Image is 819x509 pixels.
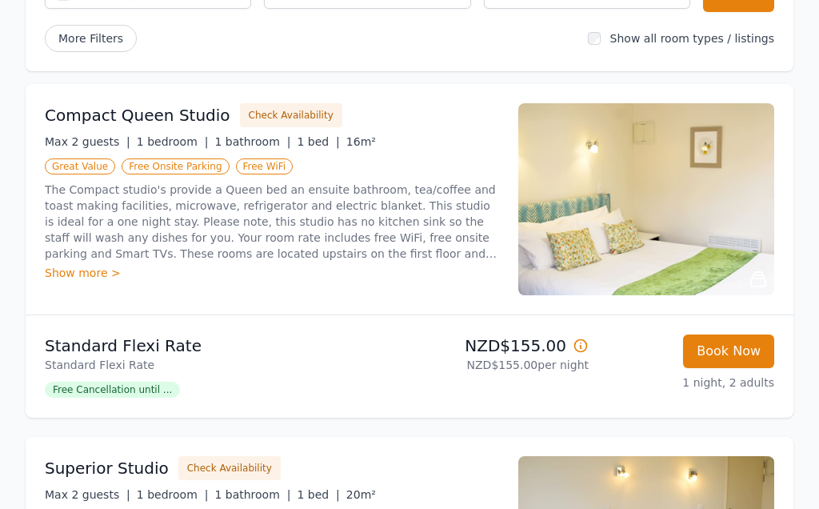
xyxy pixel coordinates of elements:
button: Book Now [683,335,774,369]
p: NZD$155.00 per night [416,358,589,374]
h3: Superior Studio [45,458,169,480]
p: NZD$155.00 [416,335,589,358]
h3: Compact Queen Studio [45,105,230,127]
span: Free Onsite Parking [122,159,229,175]
span: Free WiFi [236,159,294,175]
span: 1 bathroom | [214,136,290,149]
span: 1 bathroom | [214,489,290,502]
p: Standard Flexi Rate [45,358,403,374]
p: Standard Flexi Rate [45,335,403,358]
p: 1 night, 2 adults [601,375,774,391]
span: 1 bed | [297,489,339,502]
span: 1 bedroom | [137,136,209,149]
span: Max 2 guests | [45,136,130,149]
p: The Compact studio's provide a Queen bed an ensuite bathroom, tea/coffee and toast making facilit... [45,182,499,263]
span: 1 bedroom | [137,489,209,502]
button: Check Availability [240,104,342,128]
label: Show all room types / listings [610,33,774,46]
span: 16m² [346,136,376,149]
span: 1 bed | [297,136,339,149]
span: Max 2 guests | [45,489,130,502]
div: Show more > [45,266,499,282]
span: Free Cancellation until ... [45,383,180,399]
span: 20m² [346,489,376,502]
button: Check Availability [178,457,281,481]
span: More Filters [45,26,137,53]
span: Great Value [45,159,115,175]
